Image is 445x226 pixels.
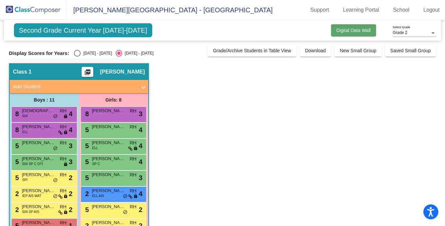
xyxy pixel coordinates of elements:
span: RH [130,108,136,114]
span: 2 [14,190,19,197]
span: [PERSON_NAME] LASER [22,155,55,162]
span: lock [63,162,68,167]
span: 3 [139,109,143,119]
span: 5 [14,174,19,181]
span: [PERSON_NAME][GEOGRAPHIC_DATA] - [GEOGRAPHIC_DATA] [67,5,273,15]
span: do_not_disturb_alt [123,210,128,215]
span: [DEMOGRAPHIC_DATA][PERSON_NAME] [22,108,55,114]
span: 2 [139,205,143,215]
a: Learning Portal [338,5,385,15]
a: School [388,5,415,15]
span: 4 [69,109,73,119]
span: [PERSON_NAME] [PERSON_NAME] [92,155,125,162]
span: 4 [139,141,143,151]
span: 4 [139,189,143,199]
span: ELL [92,145,98,150]
span: [PERSON_NAME] [22,139,55,146]
span: do_not_disturb_alt [123,194,128,199]
span: RH [60,171,66,178]
span: lock [63,210,68,215]
button: Download [300,45,331,57]
span: 5 [14,142,19,149]
span: [PERSON_NAME] [92,108,125,114]
span: [PERSON_NAME] [22,187,55,194]
span: do_not_disturb_alt [53,114,58,119]
span: [PERSON_NAME] [92,187,125,194]
span: do_not_disturb_alt [53,178,58,183]
span: 2 [69,189,73,199]
span: [PERSON_NAME] [100,69,145,75]
span: 2 [14,206,19,213]
span: IEP AIS MAT [22,193,41,198]
span: lock [63,130,68,135]
span: RH [60,155,66,162]
span: lock [63,194,68,199]
span: RH [130,187,136,194]
span: [PERSON_NAME] [22,171,55,178]
mat-icon: picture_as_pdf [84,69,92,78]
span: Grade/Archive Students in Table View [213,48,291,53]
span: [PERSON_NAME] [92,123,125,130]
span: [PERSON_NAME] [92,203,125,210]
span: 5 [84,158,89,165]
span: 2 [69,205,73,215]
span: 2 [84,190,89,197]
div: Boys : 11 [10,93,79,107]
span: Second Grade Current Year [DATE]-[DATE] [14,23,152,37]
span: 8 [14,110,19,117]
span: Download [305,48,326,53]
span: Class 1 [13,69,32,75]
span: 504 [22,113,28,118]
mat-panel-title: Add Student [13,83,137,91]
span: [PERSON_NAME] [22,123,55,130]
span: 3 [139,173,143,183]
span: 504 SP AIS [22,209,39,214]
span: Digital Data Wall [336,28,371,33]
span: [PERSON_NAME] [92,139,125,146]
div: [DATE] - [DATE] [122,50,154,56]
span: [PERSON_NAME] [92,171,125,178]
span: 4 [139,157,143,167]
button: Saved Small Group [385,45,436,57]
span: do_not_disturb_alt [53,194,58,199]
button: Grade/Archive Students in Table View [208,45,296,57]
span: 5 [84,142,89,149]
span: RH [130,123,136,130]
span: SPI [22,177,28,182]
span: lock [133,146,138,151]
span: RH [60,187,66,194]
mat-expansion-panel-header: Add Student [10,80,148,93]
div: [DATE] - [DATE] [81,50,112,56]
span: 5 [14,158,19,165]
span: 8 [14,126,19,133]
span: 2 [69,173,73,183]
span: Grade 2 [393,30,407,35]
button: Print Students Details [82,67,93,77]
span: 5 [84,206,89,213]
span: Saved Small Group [390,48,431,53]
span: [PERSON_NAME] [92,219,125,226]
a: Support [305,5,334,15]
span: 3 [69,141,73,151]
span: RH [130,139,136,146]
span: RH [130,203,136,210]
span: 8 [84,110,89,117]
a: Logout [418,5,445,15]
span: ELL [22,129,28,134]
span: RH [130,155,136,162]
span: RH [60,108,66,114]
span: do_not_disturb_alt [53,146,58,151]
span: [PERSON_NAME] [22,219,55,226]
span: RH [60,123,66,130]
span: RH [60,203,66,210]
span: 4 [69,125,73,135]
span: [PERSON_NAME] J [PERSON_NAME] [22,203,55,210]
div: Girls: 8 [79,93,148,107]
button: New Small Group [334,45,382,57]
span: RH [60,139,66,146]
span: lock [63,114,68,119]
span: ELL AIS [92,193,104,198]
mat-radio-group: Select an option [74,50,153,57]
span: SP C [92,161,100,166]
span: 4 [139,125,143,135]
